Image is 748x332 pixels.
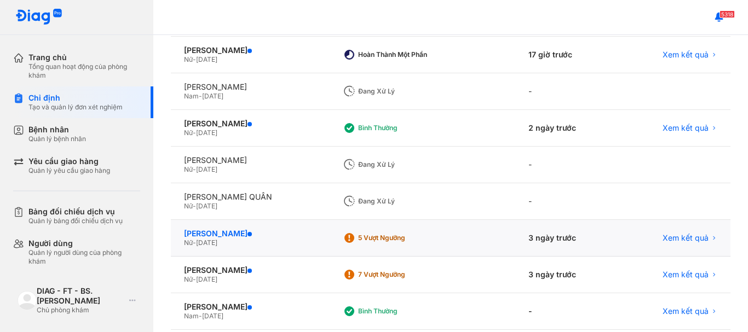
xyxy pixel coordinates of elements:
[28,135,86,143] div: Quản lý bệnh nhân
[193,202,196,210] span: -
[663,270,709,279] span: Xem kết quả
[28,103,123,112] div: Tạo và quản lý đơn xét nghiệm
[720,10,735,18] span: 5318
[515,220,618,257] div: 3 ngày trước
[515,110,618,147] div: 2 ngày trước
[184,92,199,100] span: Nam
[358,160,446,169] div: Đang xử lý
[184,165,193,173] span: Nữ
[358,50,446,59] div: Hoàn thành một phần
[184,155,317,165] div: [PERSON_NAME]
[515,183,618,220] div: -
[184,55,193,63] span: Nữ
[663,233,709,243] span: Xem kết quả
[184,129,193,137] span: Nữ
[184,312,199,320] span: Nam
[515,37,618,73] div: 17 giờ trước
[28,62,140,80] div: Tổng quan hoạt động của phòng khám
[196,55,217,63] span: [DATE]
[184,202,193,210] span: Nữ
[358,234,446,242] div: 5 Vượt ngưỡng
[196,275,217,283] span: [DATE]
[663,123,709,133] span: Xem kết quả
[28,238,140,248] div: Người dùng
[663,50,709,60] span: Xem kết quả
[358,124,446,132] div: Bình thường
[199,312,202,320] span: -
[196,129,217,137] span: [DATE]
[184,82,317,92] div: [PERSON_NAME]
[28,93,123,103] div: Chỉ định
[184,302,317,312] div: [PERSON_NAME]
[184,119,317,129] div: [PERSON_NAME]
[196,165,217,173] span: [DATE]
[199,92,202,100] span: -
[663,306,709,316] span: Xem kết quả
[358,87,446,96] div: Đang xử lý
[202,312,223,320] span: [DATE]
[515,257,618,293] div: 3 ngày trước
[184,265,317,275] div: [PERSON_NAME]
[184,192,317,202] div: [PERSON_NAME] QUẤN
[193,238,196,247] span: -
[18,291,37,310] img: logo
[358,307,446,316] div: Bình thường
[202,92,223,100] span: [DATE]
[193,129,196,137] span: -
[28,207,123,217] div: Bảng đối chiếu dịch vụ
[28,248,140,266] div: Quản lý người dùng của phòng khám
[196,202,217,210] span: [DATE]
[193,275,196,283] span: -
[28,125,86,135] div: Bệnh nhân
[15,9,62,26] img: logo
[193,165,196,173] span: -
[358,197,446,206] div: Đang xử lý
[184,45,317,55] div: [PERSON_NAME]
[184,275,193,283] span: Nữ
[515,293,618,330] div: -
[28,166,110,175] div: Quản lý yêu cầu giao hàng
[358,270,446,279] div: 7 Vượt ngưỡng
[37,306,125,314] div: Chủ phòng khám
[515,73,618,110] div: -
[28,217,123,225] div: Quản lý bảng đối chiếu dịch vụ
[28,53,140,62] div: Trang chủ
[37,286,125,306] div: DIAG - FT - BS. [PERSON_NAME]
[184,229,317,238] div: [PERSON_NAME]
[28,156,110,166] div: Yêu cầu giao hàng
[515,147,618,183] div: -
[193,55,196,63] span: -
[196,238,217,247] span: [DATE]
[184,238,193,247] span: Nữ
